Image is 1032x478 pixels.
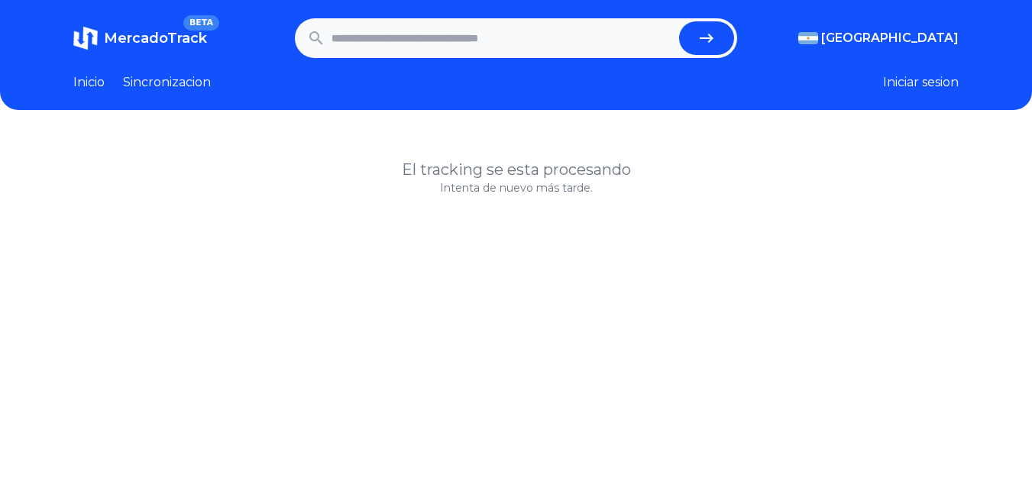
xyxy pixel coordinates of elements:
[883,73,959,92] button: Iniciar sesion
[798,29,959,47] button: [GEOGRAPHIC_DATA]
[73,26,207,50] a: MercadoTrackBETA
[104,30,207,47] span: MercadoTrack
[798,32,818,44] img: Argentina
[73,180,959,195] p: Intenta de nuevo más tarde.
[73,26,98,50] img: MercadoTrack
[821,29,959,47] span: [GEOGRAPHIC_DATA]
[183,15,219,31] span: BETA
[123,73,211,92] a: Sincronizacion
[73,73,105,92] a: Inicio
[73,159,959,180] h1: El tracking se esta procesando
